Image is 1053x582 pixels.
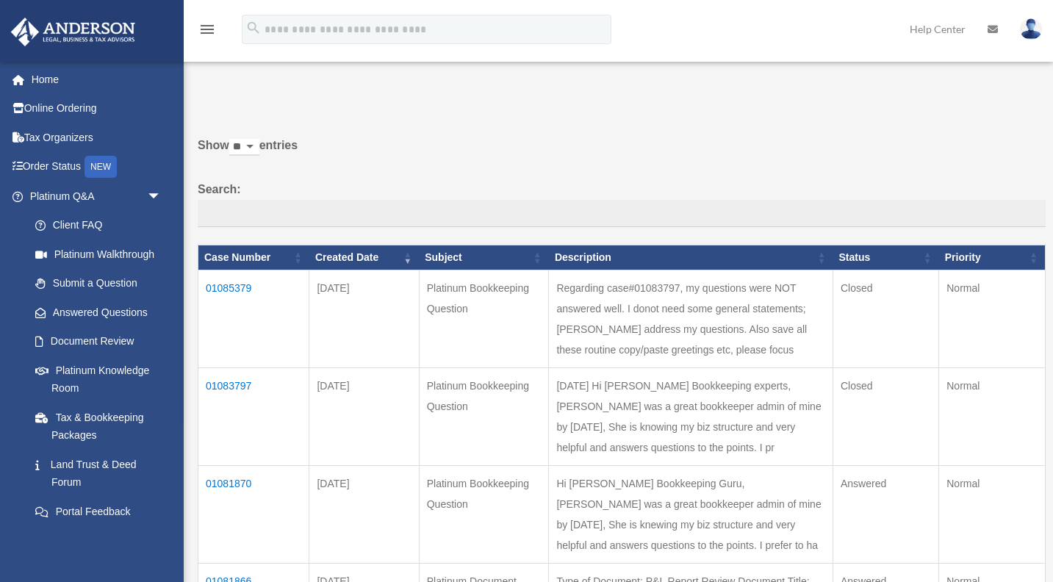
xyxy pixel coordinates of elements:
[198,245,309,270] th: Case Number: activate to sort column ascending
[833,368,938,466] td: Closed
[939,466,1046,564] td: Normal
[833,270,938,368] td: Closed
[245,20,262,36] i: search
[549,466,833,564] td: Hi [PERSON_NAME] Bookkeeping Guru, [PERSON_NAME] was a great bookkeeper admin of mine by [DATE], ...
[309,368,419,466] td: [DATE]
[21,298,169,327] a: Answered Questions
[419,270,549,368] td: Platinum Bookkeeping Question
[549,270,833,368] td: Regarding case#01083797, my questions were NOT answered well. I donot need some general statement...
[419,245,549,270] th: Subject: activate to sort column ascending
[10,526,184,556] a: Digital Productsarrow_drop_down
[309,270,419,368] td: [DATE]
[10,123,184,152] a: Tax Organizers
[198,368,309,466] td: 01083797
[85,156,117,178] div: NEW
[549,245,833,270] th: Description: activate to sort column ascending
[147,182,176,212] span: arrow_drop_down
[549,368,833,466] td: [DATE] Hi [PERSON_NAME] Bookkeeping experts, [PERSON_NAME] was a great bookkeeper admin of mine b...
[1020,18,1042,40] img: User Pic
[10,152,184,182] a: Order StatusNEW
[7,18,140,46] img: Anderson Advisors Platinum Portal
[10,182,176,211] a: Platinum Q&Aarrow_drop_down
[939,245,1046,270] th: Priority: activate to sort column ascending
[147,526,176,556] span: arrow_drop_down
[309,245,419,270] th: Created Date: activate to sort column ascending
[21,269,176,298] a: Submit a Question
[833,466,938,564] td: Answered
[229,139,259,156] select: Showentries
[21,497,176,526] a: Portal Feedback
[939,368,1046,466] td: Normal
[21,450,176,497] a: Land Trust & Deed Forum
[309,466,419,564] td: [DATE]
[198,26,216,38] a: menu
[10,94,184,123] a: Online Ordering
[198,179,1046,228] label: Search:
[21,240,176,269] a: Platinum Walkthrough
[833,245,938,270] th: Status: activate to sort column ascending
[198,200,1046,228] input: Search:
[419,368,549,466] td: Platinum Bookkeeping Question
[10,65,184,94] a: Home
[939,270,1046,368] td: Normal
[198,135,1046,170] label: Show entries
[198,466,309,564] td: 01081870
[198,270,309,368] td: 01085379
[21,356,176,403] a: Platinum Knowledge Room
[21,403,176,450] a: Tax & Bookkeeping Packages
[419,466,549,564] td: Platinum Bookkeeping Question
[21,327,176,356] a: Document Review
[198,21,216,38] i: menu
[21,211,176,240] a: Client FAQ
